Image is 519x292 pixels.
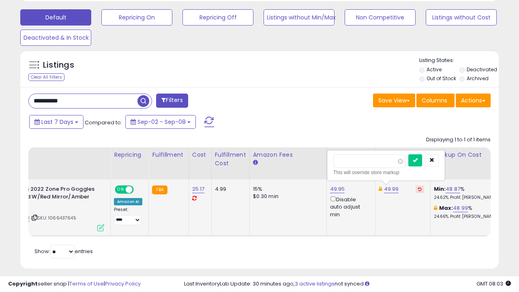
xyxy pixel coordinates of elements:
[8,280,38,288] strong: Copyright
[152,151,185,159] div: Fulfillment
[41,118,73,126] span: Last 7 Days
[434,185,501,200] div: %
[116,186,126,193] span: ON
[295,280,335,288] a: 3 active listings
[253,185,320,193] div: 15%
[43,60,74,71] h5: Listings
[125,115,196,129] button: Sep-02 - Sep-08
[34,247,93,255] span: Show: entries
[20,9,91,26] button: Default
[456,94,491,107] button: Actions
[8,280,141,288] div: seller snap | |
[215,151,246,168] div: Fulfillment Cost
[453,204,468,212] a: 48.99
[20,30,91,46] button: Deactivated & In Stock
[264,9,335,26] button: Listings without Min/Max
[192,151,208,159] div: Cost
[253,193,320,200] div: $0.30 min
[384,185,399,193] a: 49.99
[133,186,146,193] span: OFF
[192,185,205,193] a: 25.17
[422,96,447,104] span: Columns
[416,94,455,107] button: Columns
[373,94,415,107] button: Save View
[114,198,142,205] div: Amazon AI
[476,280,511,288] span: 2025-09-18 08:03 GMT
[345,9,416,26] button: Non Competitive
[467,75,489,82] label: Archived
[105,280,141,288] a: Privacy Policy
[434,195,501,200] p: 24.62% Profit [PERSON_NAME]
[85,119,122,126] span: Compared to:
[101,9,172,26] button: Repricing On
[446,185,460,193] a: 48.87
[434,185,446,193] b: Min:
[419,57,499,64] p: Listing States:
[31,215,76,221] span: | SKU: 1066437645
[426,9,497,26] button: Listings without Cost
[434,214,501,220] p: 24.66% Profit [PERSON_NAME]
[427,75,456,82] label: Out of Stock
[184,280,511,288] div: Last InventoryLab Update: 30 minutes ago, not synced.
[434,205,501,220] div: %
[434,151,504,159] div: Markup on Cost
[439,204,453,212] b: Max:
[333,168,439,177] div: This will override store markup
[114,207,142,225] div: Preset:
[137,118,186,126] span: Sep-02 - Sep-08
[152,185,167,194] small: FBA
[427,66,442,73] label: Active
[156,94,188,108] button: Filters
[29,115,84,129] button: Last 7 Days
[215,185,243,193] div: 4.99
[28,73,64,81] div: Clear All Filters
[253,159,258,166] small: Amazon Fees.
[114,151,145,159] div: Repricing
[467,66,497,73] label: Deactivated
[430,147,507,179] th: The percentage added to the cost of goods (COGS) that forms the calculator for Min & Max prices.
[253,151,323,159] div: Amazon Fees
[330,185,345,193] a: 49.95
[330,195,369,218] div: Disable auto adjust min
[426,136,491,144] div: Displaying 1 to 1 of 1 items
[1,185,99,210] b: Fly Racing 2022 Zone Pro Goggles (Grey/Red W/Red Mirror/Amber Lens)
[182,9,253,26] button: Repricing Off
[69,280,104,288] a: Terms of Use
